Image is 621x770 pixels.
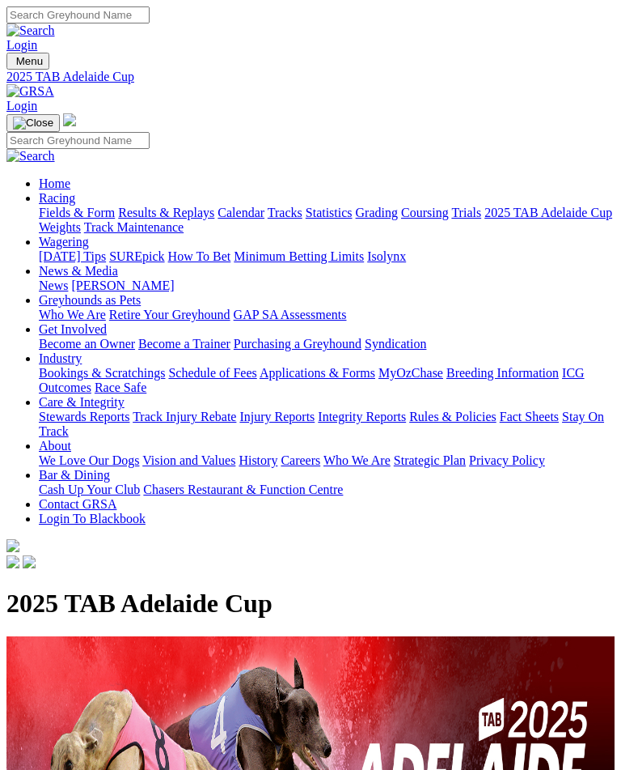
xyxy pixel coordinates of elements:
a: Trials [451,206,481,219]
img: twitter.svg [23,555,36,568]
a: Applications & Forms [260,366,375,380]
a: History [239,453,277,467]
a: Syndication [365,337,426,351]
a: SUREpick [109,249,164,263]
div: Wagering [39,249,615,264]
a: Fact Sheets [500,410,559,423]
img: logo-grsa-white.png [6,539,19,552]
img: Search [6,149,55,164]
a: Contact GRSA [39,497,116,511]
a: Login [6,99,37,113]
input: Search [6,6,150,23]
a: Privacy Policy [469,453,545,467]
a: Track Injury Rebate [133,410,236,423]
a: ICG Outcomes [39,366,585,394]
a: Industry [39,351,82,365]
a: Grading [356,206,398,219]
a: Integrity Reports [318,410,406,423]
a: Careers [281,453,320,467]
button: Toggle navigation [6,53,49,70]
div: Get Involved [39,337,615,351]
a: News [39,279,68,292]
a: Become a Trainer [138,337,230,351]
a: Become an Owner [39,337,135,351]
a: Chasers Restaurant & Function Centre [143,483,343,496]
a: Bar & Dining [39,468,110,482]
a: Get Involved [39,322,107,336]
a: Greyhounds as Pets [39,293,141,307]
a: Weights [39,220,81,234]
a: 2025 TAB Adelaide Cup [6,70,615,84]
img: Close [13,117,53,130]
div: News & Media [39,279,615,293]
a: Calendar [218,206,264,219]
a: Login To Blackbook [39,512,146,525]
a: [DATE] Tips [39,249,106,263]
img: Search [6,23,55,38]
a: Retire Your Greyhound [109,308,230,321]
a: Rules & Policies [409,410,496,423]
a: Race Safe [95,381,146,394]
span: Menu [16,55,43,67]
a: Tracks [268,206,302,219]
a: Purchasing a Greyhound [234,337,361,351]
img: facebook.svg [6,555,19,568]
a: Injury Reports [239,410,315,423]
img: GRSA [6,84,54,99]
a: Vision and Values [142,453,235,467]
a: Results & Replays [118,206,214,219]
a: Login [6,38,37,52]
a: Statistics [306,206,353,219]
div: About [39,453,615,468]
a: Coursing [401,206,449,219]
a: Schedule of Fees [168,366,256,380]
a: [PERSON_NAME] [71,279,174,292]
a: Bookings & Scratchings [39,366,165,380]
button: Toggle navigation [6,114,60,132]
a: MyOzChase [378,366,443,380]
a: Strategic Plan [394,453,466,467]
div: Bar & Dining [39,483,615,497]
div: Industry [39,366,615,395]
a: Who We Are [323,453,391,467]
a: Care & Integrity [39,395,125,409]
a: Fields & Form [39,206,115,219]
a: Who We Are [39,308,106,321]
a: Isolynx [367,249,406,263]
a: Racing [39,191,75,205]
a: News & Media [39,264,118,278]
a: Breeding Information [446,366,559,380]
input: Search [6,132,150,149]
div: Racing [39,206,615,235]
a: Track Maintenance [84,220,184,234]
div: Greyhounds as Pets [39,308,615,322]
a: Cash Up Your Club [39,483,140,496]
a: How To Bet [168,249,231,263]
a: Wagering [39,235,89,249]
a: About [39,439,71,453]
a: Home [39,177,70,190]
a: Stay On Track [39,410,604,438]
a: 2025 TAB Adelaide Cup [484,206,612,219]
img: logo-grsa-white.png [63,113,76,126]
a: We Love Our Dogs [39,453,139,467]
h1: 2025 TAB Adelaide Cup [6,589,615,619]
a: Stewards Reports [39,410,129,423]
div: Care & Integrity [39,410,615,439]
a: GAP SA Assessments [234,308,347,321]
a: Minimum Betting Limits [234,249,364,263]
